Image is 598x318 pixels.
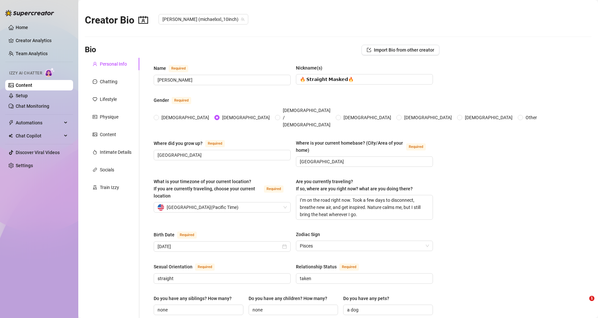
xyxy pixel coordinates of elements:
h2: Creator Bio [85,14,148,26]
a: Home [16,25,28,30]
span: Automations [16,118,62,128]
span: Required [205,140,225,147]
span: 1 [589,296,594,301]
span: Pisces [300,241,429,251]
label: Gender [154,96,198,104]
div: Lifestyle [100,96,117,103]
div: Sexual Orientation [154,263,192,270]
span: Required [172,97,191,104]
img: logo-BBDzfeDw.svg [5,10,54,16]
span: Other [523,114,540,121]
span: [DEMOGRAPHIC_DATA] [402,114,454,121]
div: Socials [100,166,114,173]
span: [DEMOGRAPHIC_DATA] / [DEMOGRAPHIC_DATA] [280,107,333,128]
input: Name [158,76,285,84]
a: Creator Analytics [16,35,68,46]
span: Required [406,143,426,151]
img: us [158,204,164,211]
label: Name [154,64,195,72]
input: Do you have any children? How many? [253,306,333,313]
a: Team Analytics [16,51,48,56]
span: contacts [138,15,148,25]
div: Chatting [100,78,117,85]
span: Import Bio from other creator [374,47,434,53]
input: Do you have any pets? [347,306,428,313]
div: Birth Date [154,231,175,238]
a: Chat Monitoring [16,103,49,109]
span: picture [93,132,97,137]
img: Chat Copilot [8,134,13,138]
input: Where did you grow up? [158,151,285,159]
span: Chat Copilot [16,131,62,141]
span: experiment [93,185,97,190]
span: Are you currently traveling? If so, where are you right now? what are you doing there? [296,179,413,191]
div: Where did you grow up? [154,140,203,147]
label: Birth Date [154,231,204,239]
span: heart [93,97,97,102]
span: thunderbolt [8,120,14,125]
span: link [93,167,97,172]
input: Where is your current homebase? (City/Area of your home) [300,158,428,165]
div: Train Izzy [100,184,119,191]
textarea: I’m on the road right now. Took a few days to disconnect, breathe new air, and get inspired. Natu... [296,195,433,219]
span: idcard [93,115,97,119]
label: Sexual Orientation [154,263,222,271]
span: Required [264,185,284,193]
span: [GEOGRAPHIC_DATA] ( Pacific Time ) [167,202,238,212]
a: Discover Viral Videos [16,150,60,155]
iframe: Intercom live chat [576,296,591,311]
label: Nickname(s) [296,64,327,72]
input: Do you have any siblings? How many? [158,306,238,313]
span: [DEMOGRAPHIC_DATA] [159,114,212,121]
div: Content [100,131,116,138]
label: Relationship Status [296,263,366,271]
input: Sexual Orientation [158,275,285,282]
span: Required [169,65,188,72]
span: [DEMOGRAPHIC_DATA] [462,114,515,121]
input: Relationship Status [300,275,428,282]
span: [DEMOGRAPHIC_DATA] [220,114,272,121]
span: Required [195,263,215,271]
div: Nickname(s) [296,64,322,72]
span: message [93,79,97,84]
button: Import Bio from other creator [361,45,439,55]
span: What is your timezone of your current location? If you are currently traveling, choose your curre... [154,179,255,199]
span: team [241,17,245,21]
h3: Bio [85,45,96,55]
div: Zodiac Sign [296,231,320,238]
label: Where did you grow up? [154,139,232,147]
input: Birth Date [158,243,281,250]
span: Michael (michaelxxl_10inch) [162,14,244,24]
span: Izzy AI Chatter [9,70,42,76]
span: Required [177,231,197,239]
div: Do you have any children? How many? [249,295,327,302]
span: Required [339,263,359,271]
span: [DEMOGRAPHIC_DATA] [341,114,394,121]
span: import [367,48,371,52]
div: Do you have any pets? [343,295,389,302]
span: user [93,62,97,66]
div: Name [154,65,166,72]
a: Content [16,83,32,88]
label: Do you have any siblings? How many? [154,295,236,302]
label: Do you have any pets? [343,295,394,302]
label: Do you have any children? How many? [249,295,332,302]
div: Where is your current homebase? (City/Area of your home) [296,139,404,154]
input: Nickname(s) [300,76,428,83]
div: Do you have any siblings? How many? [154,295,232,302]
div: Intimate Details [100,149,131,156]
div: Relationship Status [296,263,337,270]
a: Settings [16,163,33,168]
img: AI Chatter [45,68,55,77]
span: fire [93,150,97,154]
a: Setup [16,93,28,98]
div: Personal Info [100,60,127,68]
div: Physique [100,113,118,120]
label: Where is your current homebase? (City/Area of your home) [296,139,433,154]
label: Zodiac Sign [296,231,325,238]
div: Gender [154,97,169,104]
